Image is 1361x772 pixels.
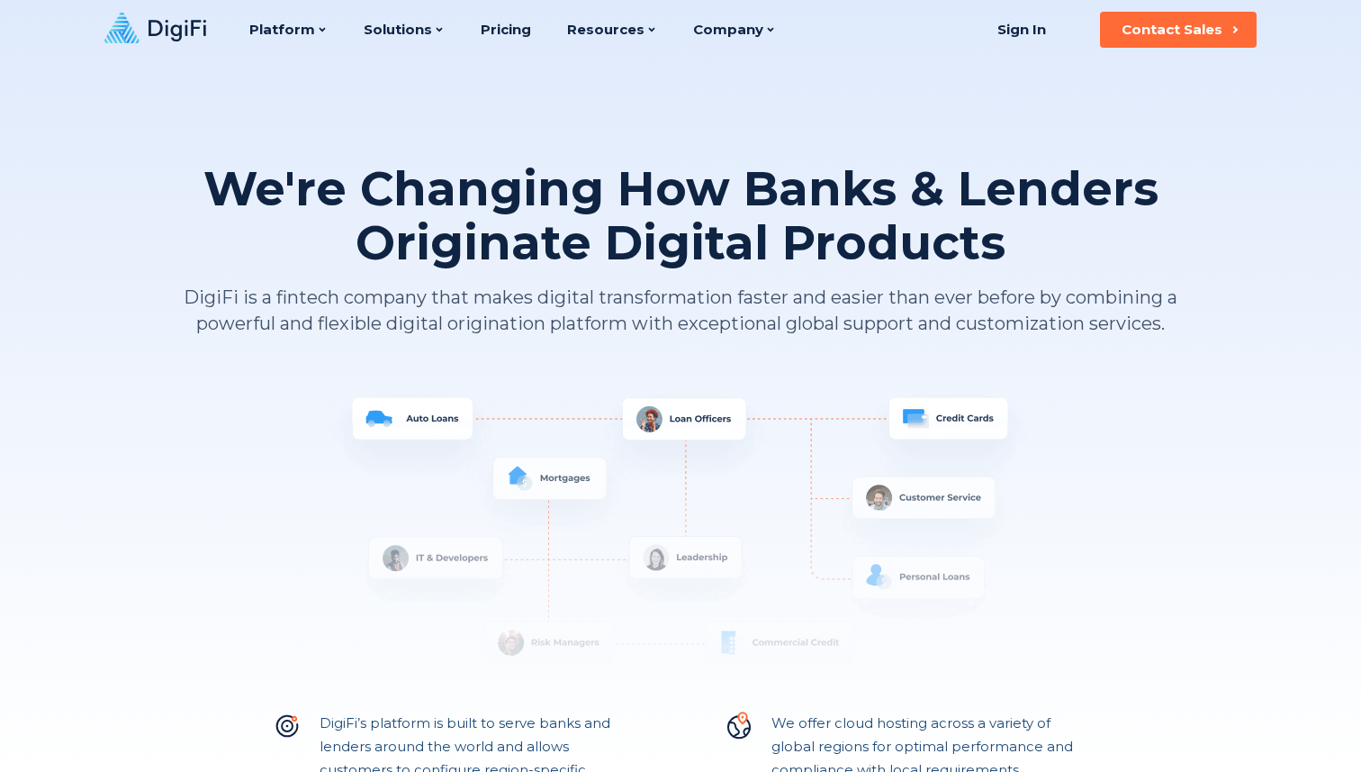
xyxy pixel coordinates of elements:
button: Contact Sales [1100,12,1257,48]
p: DigiFi is a fintech company that makes digital transformation faster and easier than ever before ... [181,285,1180,337]
img: System Overview [181,391,1180,697]
a: Sign In [975,12,1068,48]
div: Contact Sales [1122,21,1222,39]
h1: We're Changing How Banks & Lenders Originate Digital Products [181,162,1180,270]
